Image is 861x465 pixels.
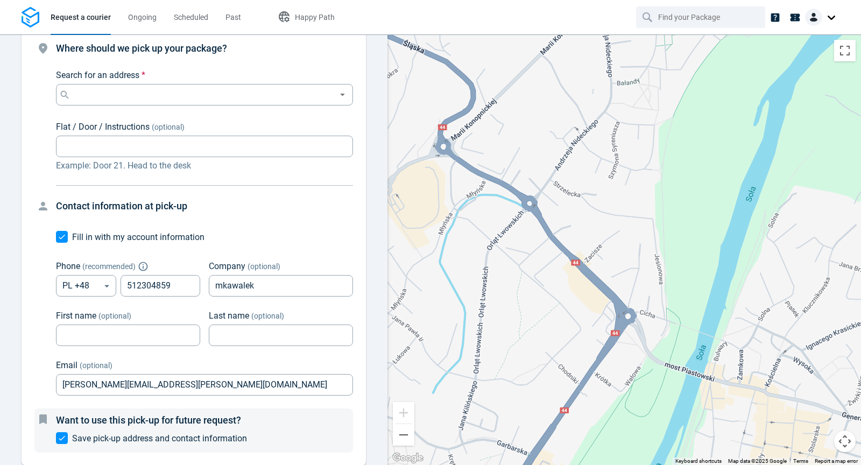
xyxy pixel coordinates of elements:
span: Last name [209,311,249,321]
span: Scheduled [174,13,208,22]
span: Past [225,13,241,22]
button: Explain "Recommended" [140,263,146,270]
a: Report a map error [815,458,858,464]
button: Toggle fullscreen view [834,40,856,61]
span: Search for an address [56,70,139,80]
img: Client [805,9,822,26]
button: Open [336,88,349,102]
span: Phone [56,261,80,271]
span: First name [56,311,96,321]
a: Open this area in Google Maps (opens a new window) [390,451,426,465]
span: ( recommended ) [82,262,136,271]
button: Map camera controls [834,431,856,452]
span: Fill in with my account information [72,232,204,242]
span: Flat / Door / Instructions [56,122,150,132]
button: Zoom in [393,402,414,424]
span: Where should we pick up your package? [56,43,227,54]
span: Want to use this pick-up for future request? [56,414,241,426]
span: (optional) [80,361,112,370]
span: Map data ©2025 Google [728,458,787,464]
img: Google [390,451,426,465]
p: Example: Door 21. Head to the desk [56,159,353,172]
span: Company [209,261,245,271]
span: (optional) [248,262,280,271]
span: Happy Path [295,13,335,22]
div: PL +48 [56,275,116,297]
input: Find your Package [658,7,745,27]
span: Save pick-up address and contact information [72,433,247,443]
span: Request a courier [51,13,111,22]
h4: Contact information at pick-up [56,199,353,214]
span: Ongoing [128,13,157,22]
span: (optional) [251,312,284,320]
span: Email [56,360,77,370]
button: Zoom out [393,424,414,446]
span: (optional) [98,312,131,320]
img: Logo [22,7,39,28]
a: Terms [793,458,808,464]
span: (optional) [152,123,185,131]
button: Keyboard shortcuts [675,457,722,465]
